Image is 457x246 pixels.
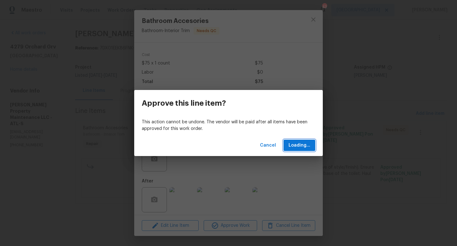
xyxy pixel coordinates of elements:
[257,140,278,151] button: Cancel
[142,99,226,108] h3: Approve this line item?
[289,142,310,149] span: Loading...
[142,119,315,132] p: This action cannot be undone. The vendor will be paid after all items have been approved for this...
[260,142,276,149] span: Cancel
[284,140,315,151] button: Loading...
